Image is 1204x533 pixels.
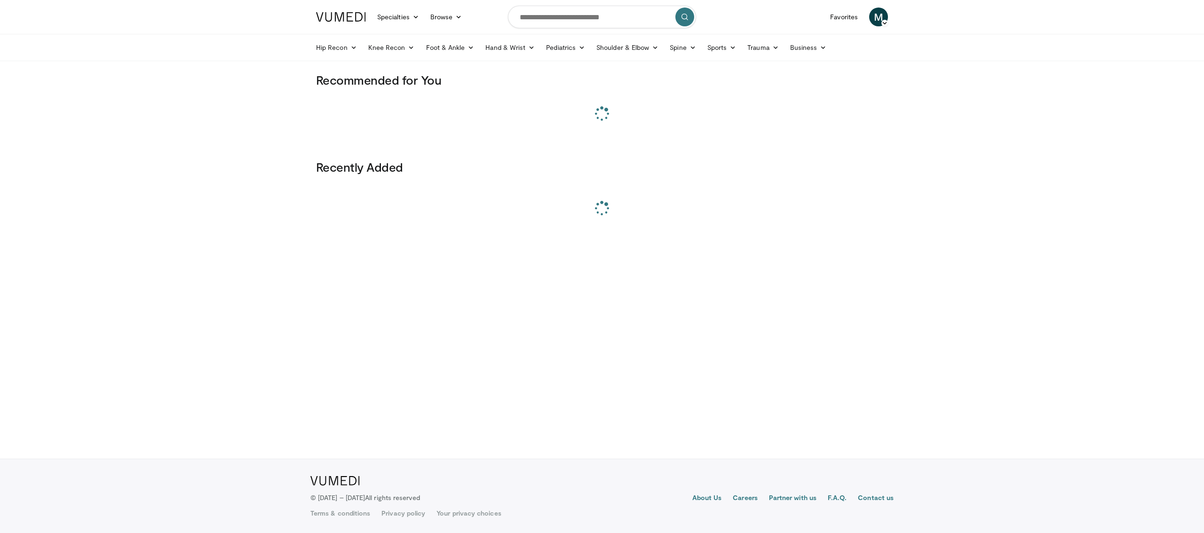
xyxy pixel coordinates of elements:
h3: Recommended for You [316,72,888,88]
a: About Us [692,493,722,504]
a: Privacy policy [381,509,425,518]
a: Spine [664,38,701,57]
h3: Recently Added [316,159,888,175]
p: © [DATE] – [DATE] [310,493,420,502]
a: Partner with us [769,493,816,504]
a: Pediatrics [540,38,591,57]
a: Careers [733,493,758,504]
a: M [869,8,888,26]
a: Sports [702,38,742,57]
a: Hip Recon [310,38,363,57]
input: Search topics, interventions [508,6,696,28]
span: All rights reserved [365,493,420,501]
a: Browse [425,8,468,26]
a: Trauma [742,38,784,57]
a: Hand & Wrist [480,38,540,57]
a: Terms & conditions [310,509,370,518]
a: Your privacy choices [436,509,501,518]
img: VuMedi Logo [310,476,360,485]
a: F.A.Q. [828,493,847,504]
a: Specialties [372,8,425,26]
a: Shoulder & Elbow [591,38,664,57]
img: VuMedi Logo [316,12,366,22]
a: Business [784,38,832,57]
a: Knee Recon [363,38,420,57]
a: Foot & Ankle [420,38,480,57]
a: Contact us [858,493,894,504]
a: Favorites [824,8,863,26]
